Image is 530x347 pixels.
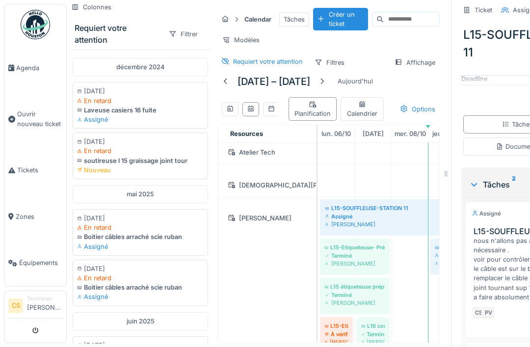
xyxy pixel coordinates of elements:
[77,242,204,251] div: Assigné
[360,127,386,140] a: 7 octobre 2025
[362,338,385,346] div: [PERSON_NAME]
[279,12,309,27] div: Tâches
[345,100,379,118] div: Calendrier
[77,165,204,175] div: Nouveau
[435,243,458,251] div: L15-SOUFFLEUSE-STATION 11
[224,212,310,224] div: [PERSON_NAME]
[310,55,349,70] div: Filtres
[77,264,204,273] div: [DATE]
[8,295,62,319] a: CS Technicien[PERSON_NAME]
[164,27,202,41] div: Filtrer
[77,137,204,146] div: [DATE]
[325,330,348,338] div: À vérifier
[319,127,353,140] a: 6 octobre 2025
[77,156,204,165] div: soutireuse l 15 graissage joint tour
[77,115,204,124] div: Assigné
[75,22,160,46] div: Requiert votre attention
[4,45,66,91] a: Agenda
[475,5,492,15] div: Ticket
[73,58,208,76] div: décembre 2024
[325,299,385,307] div: [PERSON_NAME]
[224,146,310,159] div: Atelier Tech
[77,214,204,223] div: [DATE]
[293,100,332,118] div: Planification
[362,322,385,330] div: L16 contrôler cassier
[16,212,62,221] span: Zones
[17,165,62,175] span: Tickets
[77,283,204,292] div: Boitier câbles arraché scie ruban
[77,292,204,301] div: Assigné
[396,102,440,116] div: Options
[512,179,516,190] sup: 2
[224,179,310,191] div: [DEMOGRAPHIC_DATA][PERSON_NAME]
[8,298,23,313] li: CS
[238,76,310,87] h5: [DATE] – [DATE]
[73,185,208,203] div: mai 2025
[230,130,263,137] span: Resources
[27,295,62,302] div: Technicien
[77,273,204,283] div: En retard
[77,106,204,115] div: Laveuse casiers 16 fuite
[435,260,458,267] div: [PERSON_NAME]
[313,8,368,30] div: Créer un ticket
[4,147,66,193] a: Tickets
[233,57,303,66] div: Requiert votre attention
[218,33,264,47] div: Modèles
[73,312,208,330] div: juin 2025
[21,10,50,39] img: Badge_color-CXgf-gQk.svg
[17,109,62,128] span: Ouvrir nouveau ticket
[77,223,204,232] div: En retard
[77,146,204,156] div: En retard
[362,330,385,338] div: Terminé
[392,127,428,140] a: 8 octobre 2025
[325,252,385,260] div: Terminé
[4,193,66,240] a: Zones
[472,306,485,320] div: CS
[334,75,377,88] div: Aujourd'hui
[325,338,348,346] div: [PERSON_NAME]
[325,243,385,251] div: L15-Etiqueteuse- Préparer cylindre en 0.5l
[325,283,385,291] div: L15 étiqueteuse préparer le cylindres en 0.50L changement de format [DATE] 20H00
[19,258,62,267] span: Équipements
[390,55,440,70] div: Affichage
[4,240,66,287] a: Équipements
[435,252,458,260] div: Assigné
[27,295,62,316] li: [PERSON_NAME]
[240,15,275,24] strong: Calendar
[325,322,348,330] div: L15-Etiqueteuse-Préparer cylindre en 1.5L
[325,291,385,299] div: Terminé
[430,127,464,140] a: 9 octobre 2025
[4,91,66,147] a: Ouvrir nouveau ticket
[16,63,62,73] span: Agenda
[77,96,204,106] div: En retard
[77,86,204,96] div: [DATE]
[472,210,501,218] div: Assigné
[77,232,204,241] div: Boitier câbles arraché scie ruban
[325,260,385,267] div: [PERSON_NAME]
[481,306,495,320] div: PV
